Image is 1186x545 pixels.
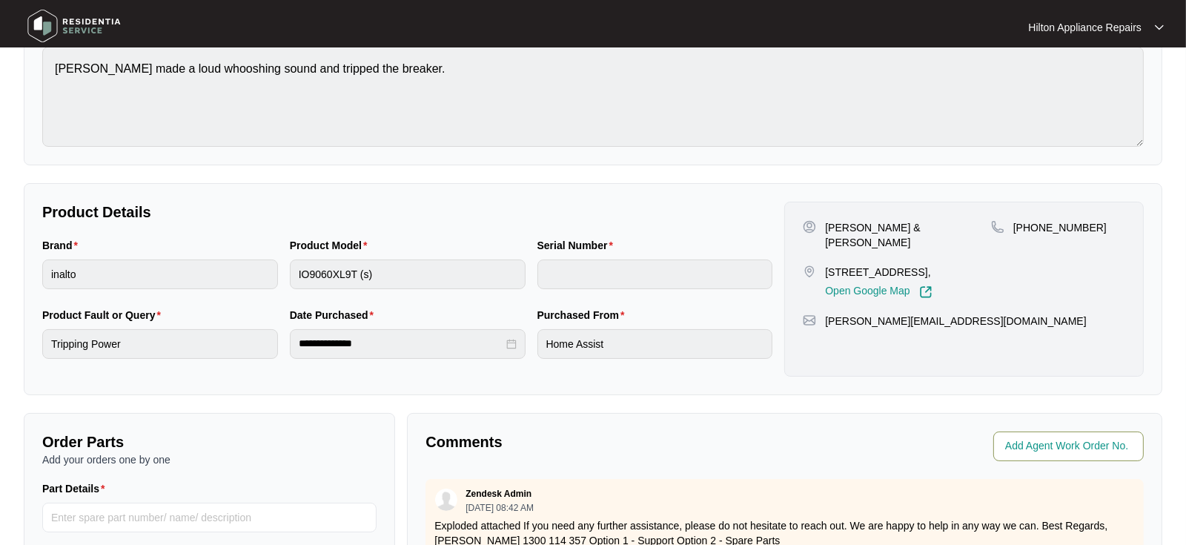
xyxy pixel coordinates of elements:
input: Product Model [290,260,526,289]
input: Serial Number [537,260,773,289]
p: Comments [425,432,774,452]
p: [PERSON_NAME] & [PERSON_NAME] [825,220,991,250]
label: Brand [42,238,84,253]
label: Part Details [42,481,111,496]
input: Brand [42,260,278,289]
p: [PERSON_NAME][EMAIL_ADDRESS][DOMAIN_NAME] [825,314,1086,328]
label: Purchased From [537,308,631,323]
img: user-pin [803,220,816,234]
img: map-pin [803,265,816,278]
img: residentia service logo [22,4,126,48]
input: Add Agent Work Order No. [1005,437,1135,455]
input: Product Fault or Query [42,329,278,359]
label: Product Fault or Query [42,308,167,323]
a: Open Google Map [825,285,932,299]
p: [DATE] 08:42 AM [466,503,534,512]
input: Part Details [42,503,377,532]
img: Link-External [919,285,932,299]
label: Date Purchased [290,308,380,323]
p: Hilton Appliance Repairs [1028,20,1142,35]
img: map-pin [991,220,1004,234]
input: Purchased From [537,329,773,359]
p: Add your orders one by one [42,452,377,467]
img: map-pin [803,314,816,327]
label: Serial Number [537,238,619,253]
p: [STREET_ADDRESS], [825,265,932,280]
p: [PHONE_NUMBER] [1013,220,1107,235]
img: dropdown arrow [1155,24,1164,31]
textarea: [PERSON_NAME] made a loud whooshing sound and tripped the breaker. [42,47,1144,147]
p: Product Details [42,202,772,222]
input: Date Purchased [299,336,503,351]
p: Zendesk Admin [466,488,531,500]
img: user.svg [435,489,457,511]
p: Order Parts [42,432,377,452]
label: Product Model [290,238,374,253]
